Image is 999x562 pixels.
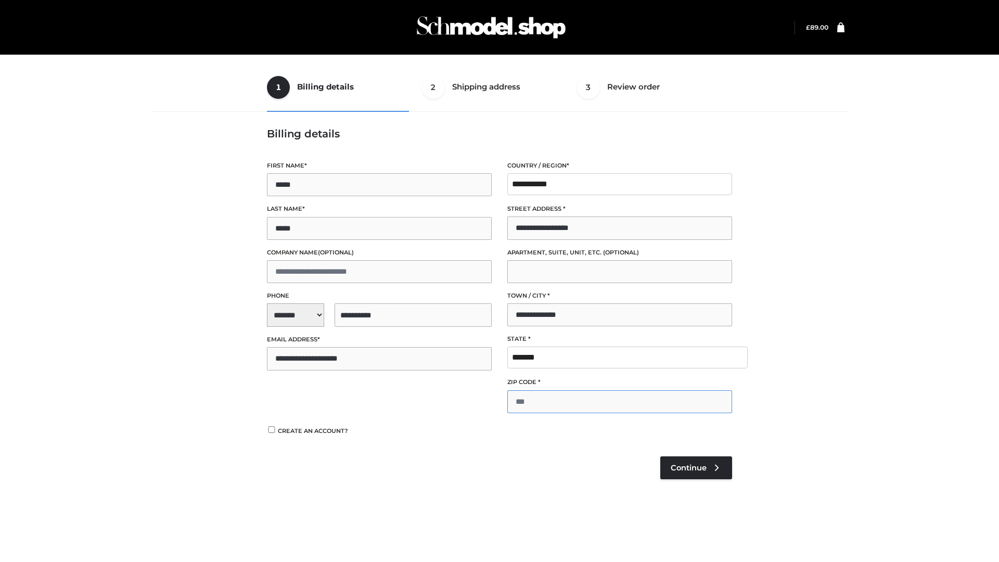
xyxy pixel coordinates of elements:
a: Continue [660,456,732,479]
label: Email address [267,335,492,344]
bdi: 89.00 [806,23,828,31]
span: £ [806,23,810,31]
label: Street address [507,204,732,214]
a: £89.00 [806,23,828,31]
input: Create an account? [267,426,276,433]
label: Phone [267,291,492,301]
label: Country / Region [507,161,732,171]
span: Continue [671,463,707,472]
label: ZIP Code [507,377,732,387]
h3: Billing details [267,127,732,140]
span: (optional) [603,249,639,256]
img: Schmodel Admin 964 [413,7,569,48]
label: Company name [267,248,492,258]
label: State [507,334,732,344]
span: Create an account? [278,427,348,435]
span: (optional) [318,249,354,256]
label: Last name [267,204,492,214]
label: First name [267,161,492,171]
label: Apartment, suite, unit, etc. [507,248,732,258]
label: Town / City [507,291,732,301]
